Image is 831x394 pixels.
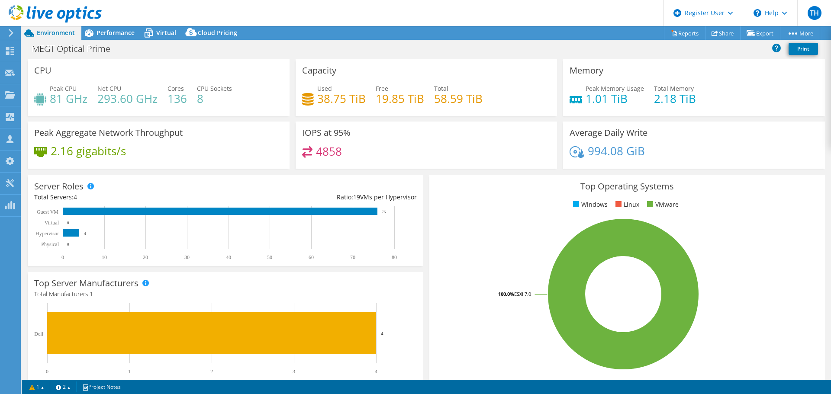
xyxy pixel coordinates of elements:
[97,29,135,37] span: Performance
[46,368,48,375] text: 0
[210,368,213,375] text: 2
[654,84,694,93] span: Total Memory
[514,291,531,297] tspan: ESXi 7.0
[789,43,818,55] a: Print
[45,220,59,226] text: Virtual
[61,254,64,260] text: 0
[51,146,126,156] h4: 2.16 gigabits/s
[225,192,417,202] div: Ratio: VMs per Hypervisor
[434,84,448,93] span: Total
[184,254,190,260] text: 30
[375,368,377,375] text: 4
[156,29,176,37] span: Virtual
[28,44,124,54] h1: MEGT Optical Prime
[50,94,87,103] h4: 81 GHz
[654,94,696,103] h4: 2.18 TiB
[381,331,383,336] text: 4
[613,200,639,209] li: Linux
[34,66,52,75] h3: CPU
[34,331,43,337] text: Dell
[586,94,644,103] h4: 1.01 TiB
[376,84,388,93] span: Free
[570,128,647,138] h3: Average Daily Write
[50,381,77,392] a: 2
[167,94,187,103] h4: 136
[350,254,355,260] text: 70
[34,192,225,202] div: Total Servers:
[705,26,741,40] a: Share
[37,29,75,37] span: Environment
[67,242,69,247] text: 0
[34,289,417,299] h4: Total Manufacturers:
[23,381,50,392] a: 1
[317,94,366,103] h4: 38.75 TiB
[754,9,761,17] svg: \n
[143,254,148,260] text: 20
[97,94,158,103] h4: 293.60 GHz
[34,128,183,138] h3: Peak Aggregate Network Throughput
[302,128,351,138] h3: IOPS at 95%
[102,254,107,260] text: 10
[780,26,820,40] a: More
[84,231,86,236] text: 4
[97,84,121,93] span: Net CPU
[588,146,645,156] h4: 994.08 GiB
[197,94,232,103] h4: 8
[226,254,231,260] text: 40
[317,84,332,93] span: Used
[90,290,93,298] span: 1
[434,94,483,103] h4: 58.59 TiB
[571,200,608,209] li: Windows
[316,147,342,156] h4: 4858
[664,26,705,40] a: Reports
[50,84,77,93] span: Peak CPU
[34,182,84,191] h3: Server Roles
[37,209,58,215] text: Guest VM
[74,193,77,201] span: 4
[34,279,138,288] h3: Top Server Manufacturers
[586,84,644,93] span: Peak Memory Usage
[353,193,360,201] span: 19
[76,381,127,392] a: Project Notes
[498,291,514,297] tspan: 100.0%
[128,368,131,375] text: 1
[645,200,679,209] li: VMware
[382,210,386,214] text: 76
[41,241,59,247] text: Physical
[740,26,780,40] a: Export
[309,254,314,260] text: 60
[392,254,397,260] text: 80
[808,6,821,20] span: TH
[198,29,237,37] span: Cloud Pricing
[293,368,295,375] text: 3
[302,66,336,75] h3: Capacity
[376,94,424,103] h4: 19.85 TiB
[67,221,69,225] text: 0
[436,182,818,191] h3: Top Operating Systems
[197,84,232,93] span: CPU Sockets
[570,66,603,75] h3: Memory
[35,231,59,237] text: Hypervisor
[167,84,184,93] span: Cores
[267,254,272,260] text: 50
